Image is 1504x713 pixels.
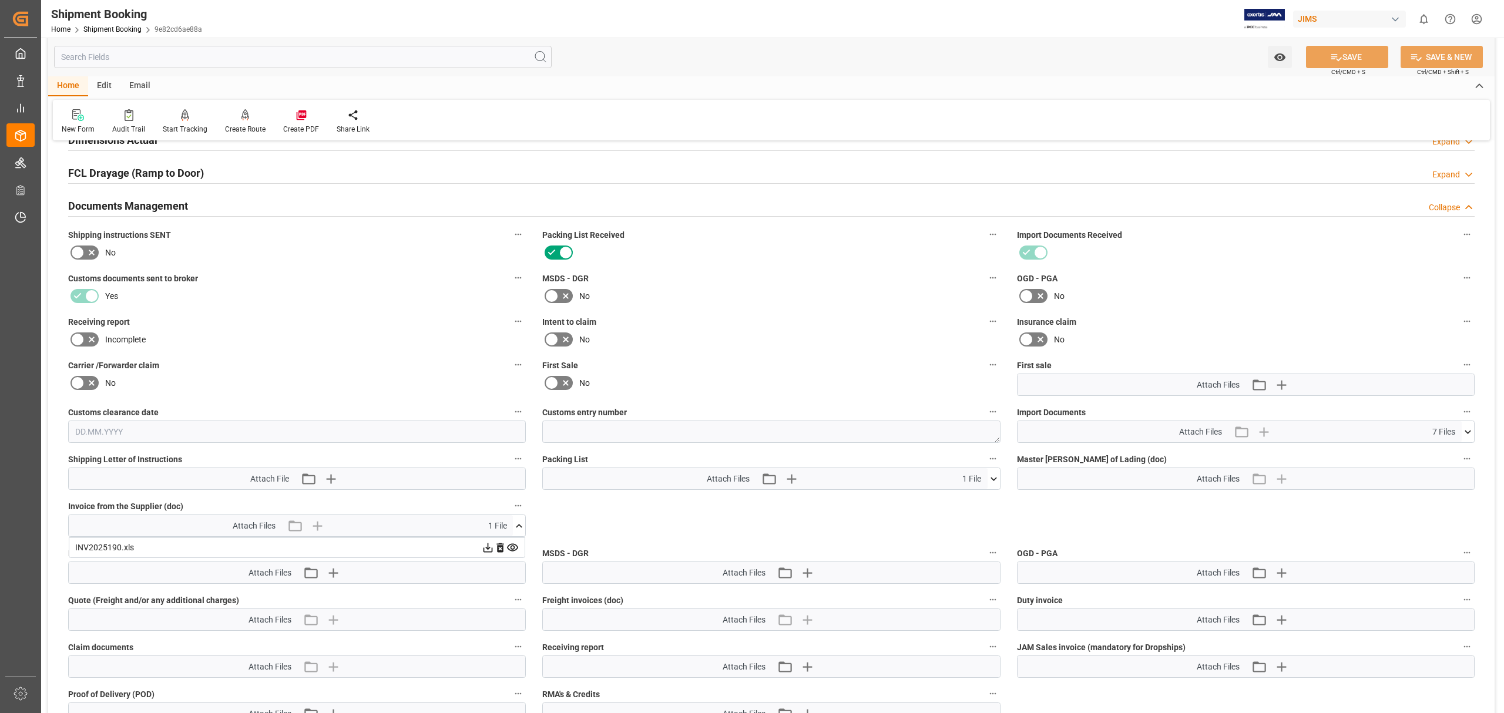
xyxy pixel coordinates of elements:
span: Carrier /Forwarder claim [68,359,159,372]
span: OGD - PGA [1017,547,1057,560]
button: Packing List Received [985,227,1001,242]
span: Import Documents [1017,406,1086,419]
span: Incomplete [105,334,146,346]
span: Master [PERSON_NAME] of Lading (doc) [1017,453,1167,466]
button: RMA's & Credits [985,686,1001,701]
span: No [1054,290,1065,302]
span: First sale [1017,359,1052,372]
span: Proof of Delivery (POD) [68,688,155,701]
span: MSDS - DGR [542,547,589,560]
span: Attach Files [249,567,291,579]
span: No [579,377,590,389]
div: Shipment Booking [51,5,202,23]
div: Edit [88,76,120,96]
button: SAVE & NEW [1401,46,1483,68]
span: JAM Sales invoice (mandatory for Dropships) [1017,641,1186,654]
span: Claim documents [68,641,133,654]
a: Home [51,25,70,33]
button: Customs documents sent to broker [511,270,526,285]
span: Attach Files [723,567,766,579]
div: Home [48,76,88,96]
span: Attach Files [1197,614,1240,626]
span: Attach File [250,473,289,485]
span: Intent to claim [542,316,596,328]
span: OGD - PGA [1017,273,1057,285]
span: No [1054,334,1065,346]
div: Create Route [225,124,266,134]
span: 1 File [962,473,981,485]
span: Attach Files [1197,379,1240,391]
button: JIMS [1293,8,1411,30]
span: Freight invoices (doc) [542,594,623,607]
span: 1 File [488,520,507,532]
span: Insurance claim [1017,316,1076,328]
span: Yes [105,290,118,302]
span: Attach Files [1197,473,1240,485]
button: JAM Sales invoice (mandatory for Dropships) [1459,639,1475,654]
button: SAVE [1306,46,1388,68]
div: Share Link [337,124,370,134]
span: RMA's & Credits [542,688,600,701]
span: Customs entry number [542,406,627,419]
span: No [579,334,590,346]
span: Ctrl/CMD + Shift + S [1417,68,1469,76]
img: Exertis%20JAM%20-%20Email%20Logo.jpg_1722504956.jpg [1244,9,1285,29]
span: Shipping instructions SENT [68,229,171,241]
button: First Sale [985,357,1001,372]
span: First Sale [542,359,578,372]
span: MSDS - DGR [542,273,589,285]
span: Receiving report [542,641,604,654]
span: Duty invoice [1017,594,1063,607]
div: Expand [1432,136,1460,148]
span: Ctrl/CMD + S [1331,68,1365,76]
button: OGD - PGA [1459,545,1475,560]
span: Attach Files [723,661,766,673]
span: No [579,290,590,302]
span: Attach Files [1197,661,1240,673]
button: Claim documents [511,639,526,654]
div: Email [120,76,159,96]
span: Attach Files [249,614,291,626]
button: Intent to claim [985,314,1001,329]
div: Audit Trail [112,124,145,134]
button: Carrier /Forwarder claim [511,357,526,372]
span: No [105,247,116,259]
button: Shipping Letter of Instructions [511,451,526,466]
button: Customs entry number [985,404,1001,419]
span: Customs documents sent to broker [68,273,198,285]
button: show 0 new notifications [1411,6,1437,32]
button: Insurance claim [1459,314,1475,329]
button: Shipping instructions SENT [511,227,526,242]
span: Attach Files [233,520,276,532]
button: Master [PERSON_NAME] of Lading (doc) [1459,451,1475,466]
button: MSDS - DGR [985,545,1001,560]
button: Import Documents [1459,404,1475,419]
button: Packing List [985,451,1001,466]
span: No [105,377,116,389]
span: Attach Files [1179,426,1222,438]
button: Customs clearance date [511,404,526,419]
div: JIMS [1293,11,1406,28]
button: Help Center [1437,6,1463,32]
button: Freight invoices (doc) [985,592,1001,607]
h2: FCL Drayage (Ramp to Door) [68,165,204,181]
div: New Form [62,124,95,134]
div: Create PDF [283,124,319,134]
span: Quote (Freight and/or any additional charges) [68,594,239,607]
button: Duty invoice [1459,592,1475,607]
button: Quote (Freight and/or any additional charges) [511,592,526,607]
div: Start Tracking [163,124,207,134]
span: Attach Files [1197,567,1240,579]
button: Invoice from the Supplier (doc) [511,498,526,513]
span: Attach Files [723,614,766,626]
span: Invoice from the Supplier (doc) [68,500,183,513]
span: Receiving report [68,316,130,328]
input: DD.MM.YYYY [68,421,526,443]
span: Customs clearance date [68,406,159,419]
button: Proof of Delivery (POD) [511,686,526,701]
input: Search Fields [54,46,552,68]
span: Preferential tariff [68,547,134,560]
span: 7 Files [1432,426,1455,438]
span: Import Documents Received [1017,229,1122,241]
div: Expand [1432,169,1460,181]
